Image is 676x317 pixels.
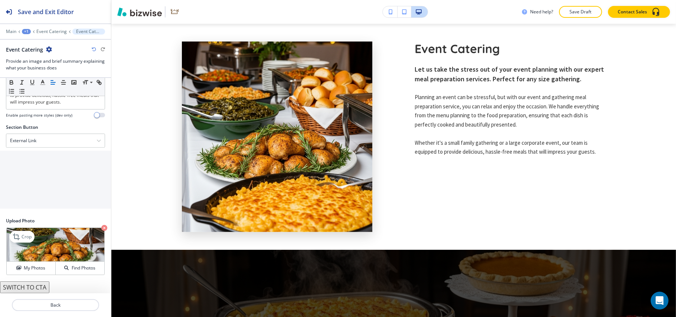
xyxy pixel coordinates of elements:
div: Crop [10,231,35,243]
h3: Provide an image and brief summary explaining what your business does [6,58,105,71]
button: Find Photos [56,262,104,275]
button: Back [12,299,99,311]
h4: Enable pasting more styles (dev only) [6,112,72,118]
h4: Find Photos [72,265,95,271]
h4: External Link [10,137,36,144]
div: CropMy PhotosFind Photos [6,227,105,275]
button: Event Catering [72,29,105,35]
button: +1 [22,29,31,34]
img: Event Catering [182,42,372,232]
h2: Upload Photo [6,218,105,224]
h2: Section Button [6,124,38,131]
p: Crop [22,233,32,240]
img: Bizwise Logo [117,7,162,16]
p: Contact Sales [618,9,647,15]
h3: Need help? [530,9,553,15]
p: Back [13,302,98,308]
button: Event Catering [36,29,67,34]
button: Save Draft [559,6,602,18]
div: Open Intercom Messenger [651,292,669,310]
p: Save Draft [569,9,592,15]
h4: My Photos [24,265,45,271]
p: Whether it's a small family gathering or a large corporate event, our team is equipped to provide... [415,138,605,157]
img: Your Logo [169,6,180,18]
button: Main [6,29,16,34]
p: Event Catering [76,29,101,34]
h2: Save and Exit Editor [18,7,74,16]
button: Contact Sales [608,6,670,18]
h2: Event Catering [415,42,605,56]
h2: Event Catering [6,46,43,53]
button: My Photos [7,262,56,275]
p: Planning an event can be stressful, but with our event and gathering meal preparation service, yo... [415,93,605,129]
h3: Let us take the stress out of your event planning with our expert meal preparation services. Perf... [415,65,605,84]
